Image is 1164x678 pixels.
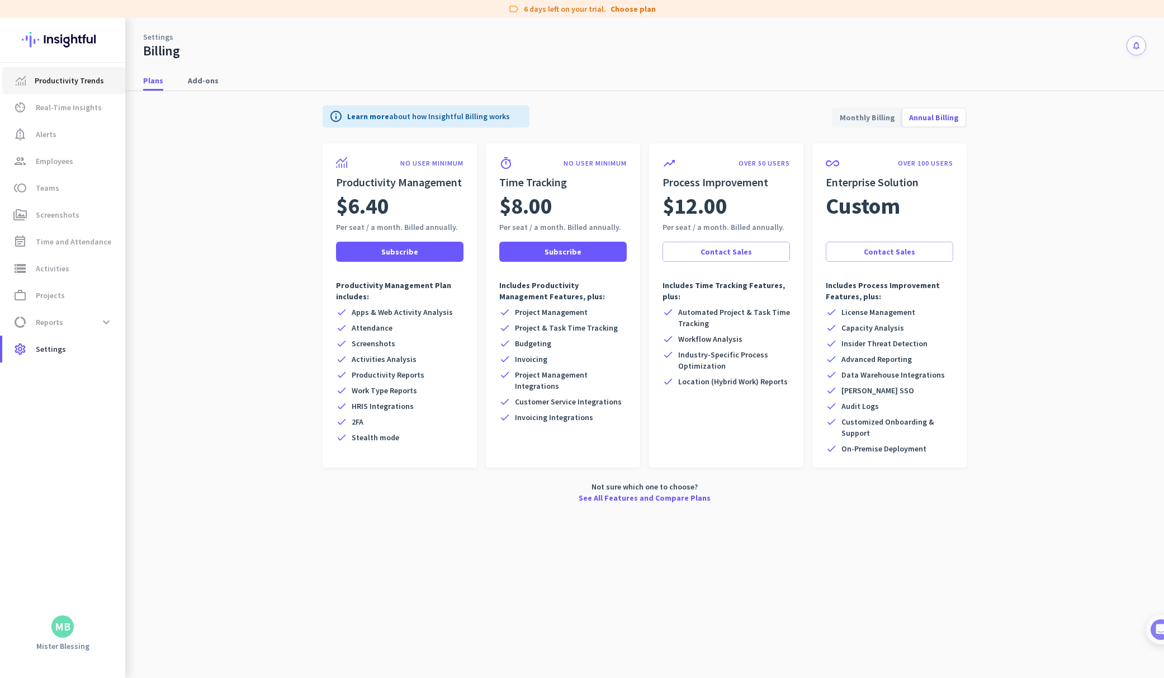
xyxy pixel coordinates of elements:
[841,385,914,396] span: [PERSON_NAME] SSO
[13,181,27,195] i: toll
[579,492,711,503] a: See All Features and Compare Plans
[352,322,392,333] span: Attendance
[336,401,347,412] i: check
[36,101,102,114] span: Real-Time Insights
[701,246,752,257] span: Contact Sales
[352,354,417,365] span: Activities Analysis
[352,385,417,396] span: Work Type Reports
[499,307,510,318] i: check
[499,322,510,333] i: check
[400,159,463,168] p: NO USER MINIMUM
[864,246,915,257] span: Contact Sales
[499,369,510,380] i: check
[336,338,347,349] i: check
[36,262,69,275] span: Activities
[515,307,588,318] span: Project Management
[545,246,581,257] span: Subscribe
[336,369,347,380] i: check
[663,333,674,345] i: check
[336,222,463,233] div: Per seat / a month. Billed annually.
[499,222,627,233] div: Per seat / a month. Billed annually.
[678,333,742,345] span: Workflow Analysis
[663,376,674,387] i: check
[13,316,27,329] i: data_usage
[36,316,63,329] span: Reports
[336,322,347,333] i: check
[2,228,125,255] a: event_noteTime and Attendance
[564,159,627,168] p: NO USER MINIMUM
[499,412,510,423] i: check
[826,242,953,262] a: Contact Sales
[55,621,70,632] div: MB
[22,18,103,62] img: Insightful logo
[826,401,837,412] i: check
[499,175,627,190] h2: Time Tracking
[499,338,510,349] i: check
[336,280,463,302] p: Productivity Management Plan includes:
[13,262,27,275] i: storage
[826,369,837,380] i: check
[16,76,26,86] img: menu-item
[1127,36,1146,55] button: notifications
[663,242,790,262] button: Contact Sales
[826,322,837,333] i: check
[336,175,463,190] h2: Productivity Management
[515,369,627,392] span: Project Management Integrations
[833,104,902,131] span: Monthly Billing
[499,396,510,407] i: check
[381,246,418,257] span: Subscribe
[2,121,125,148] a: notification_importantAlerts
[499,190,552,222] span: $8.00
[678,307,790,329] span: Automated Project & Task Time Tracking
[336,242,463,262] button: Subscribe
[13,235,27,248] i: event_note
[13,101,27,114] i: av_timer
[13,128,27,141] i: notification_important
[663,307,674,318] i: check
[826,280,953,302] p: Includes Process Improvement Features, plus:
[592,481,698,492] span: Not sure which one to choose?
[826,307,837,318] i: check
[841,307,915,318] span: License Management
[143,43,180,59] div: Billing
[499,280,627,302] p: Includes Productivity Management Features, plus:
[841,322,904,333] span: Capacity Analysis
[841,369,945,380] span: Data Warehouse Integrations
[35,74,104,87] span: Productivity Trends
[515,412,593,423] span: Invoicing Integrations
[663,190,727,222] span: $12.00
[826,338,837,349] i: check
[2,148,125,175] a: groupEmployees
[336,190,389,222] span: $6.40
[13,342,27,356] i: settings
[663,349,674,360] i: check
[2,336,125,362] a: settingsSettings
[678,376,788,387] span: Location (Hybrid Work) Reports
[329,110,343,123] i: info
[663,175,790,190] h2: Process Improvement
[36,342,66,356] span: Settings
[143,75,163,86] span: Plans
[13,154,27,168] i: group
[2,67,125,94] a: menu-itemProductivity Trends
[841,354,912,365] span: Advanced Reporting
[2,201,125,228] a: perm_mediaScreenshots
[826,157,839,170] i: all_inclusive
[352,338,395,349] span: Screenshots
[143,31,173,43] a: Settings
[515,322,618,333] span: Project & Task Time Tracking
[188,75,219,86] span: Add-ons
[352,432,399,443] span: Stealth mode
[336,157,347,168] img: product-icon
[826,416,837,427] i: check
[336,354,347,365] i: check
[508,3,519,15] i: label
[898,159,953,168] p: OVER 100 USERS
[2,94,125,121] a: av_timerReal-Time Insights
[352,401,414,412] span: HRIS Integrations
[347,111,389,121] a: Learn more
[841,338,928,349] span: Insider Threat Detection
[826,354,837,365] i: check
[336,416,347,427] i: check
